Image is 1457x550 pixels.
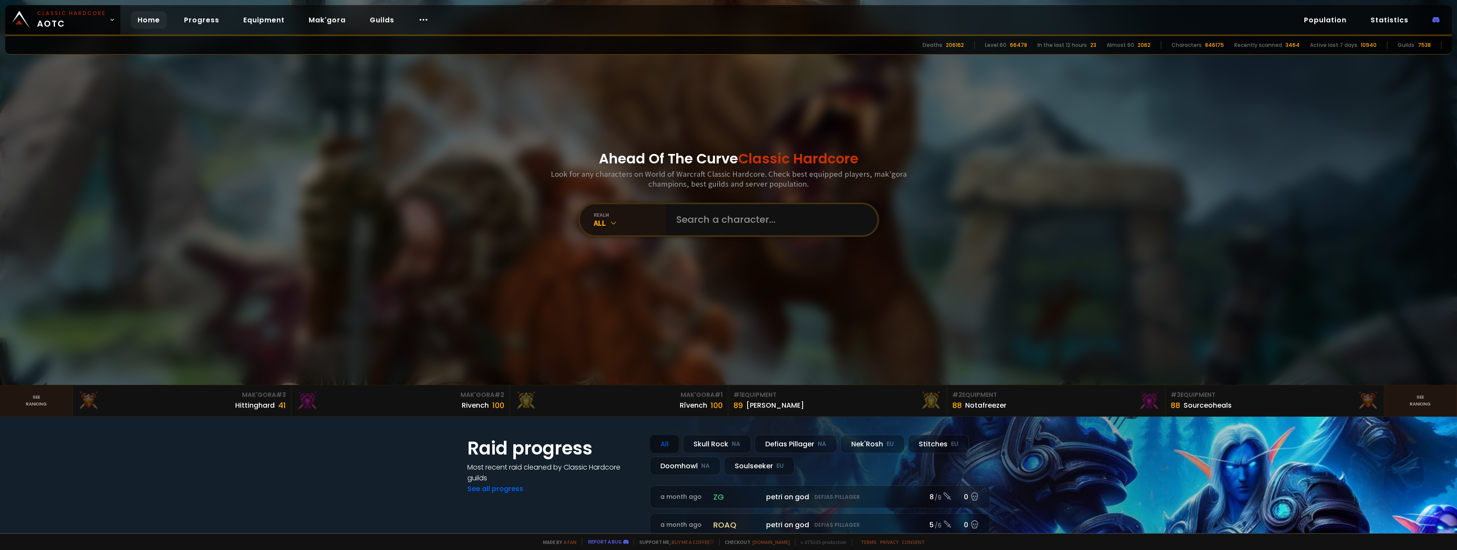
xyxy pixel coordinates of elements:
a: a month agoroaqpetri on godDefias Pillager5 /60 [650,513,990,536]
div: Doomhowl [650,457,721,475]
div: 41 [278,399,286,411]
a: Classic HardcoreAOTC [5,5,120,34]
div: Notafreezer [965,400,1006,411]
div: Defias Pillager [755,435,837,453]
div: Soulseeker [724,457,794,475]
input: Search a character... [671,204,867,235]
h1: Raid progress [467,435,639,462]
a: a month agozgpetri on godDefias Pillager8 /90 [650,485,990,508]
a: Buy me a coffee [672,539,714,545]
a: Mak'Gora#3Hittinghard41 [73,385,291,416]
span: # 1 [715,390,723,399]
div: Hittinghard [235,400,275,411]
div: All [594,218,666,228]
a: Terms [861,539,877,545]
a: Population [1297,11,1353,29]
div: 100 [711,399,723,411]
div: Skull Rock [683,435,751,453]
div: Rîvench [680,400,707,411]
small: NA [732,440,740,449]
div: 3464 [1285,41,1300,49]
div: Rivench [462,400,489,411]
span: Classic Hardcore [738,149,859,168]
a: Guilds [363,11,401,29]
div: Equipment [1171,390,1378,399]
a: #1Equipment89[PERSON_NAME] [728,385,947,416]
div: 206162 [946,41,964,49]
div: Nek'Rosh [840,435,905,453]
span: AOTC [37,9,106,30]
a: Statistics [1364,11,1415,29]
div: 2062 [1138,41,1150,49]
div: 100 [492,399,504,411]
div: realm [594,212,666,218]
small: EU [886,440,894,449]
span: Made by [538,539,577,545]
a: See all progress [467,484,523,494]
div: 23 [1090,41,1096,49]
span: # 2 [952,390,962,399]
div: All [650,435,679,453]
a: [DOMAIN_NAME] [752,539,790,545]
a: Progress [177,11,226,29]
a: Report a bug [588,538,622,545]
div: 89 [733,399,743,411]
small: NA [701,462,710,470]
a: #2Equipment88Notafreezer [947,385,1166,416]
div: Recently scanned [1234,41,1282,49]
small: NA [818,440,826,449]
a: Consent [902,539,925,545]
a: Mak'Gora#2Rivench100 [291,385,510,416]
span: # 3 [1171,390,1181,399]
a: Mak'gora [302,11,353,29]
a: Mak'Gora#1Rîvench100 [510,385,728,416]
div: Level 60 [985,41,1006,49]
div: Almost 60 [1107,41,1134,49]
small: EU [951,440,958,449]
div: Deaths [923,41,942,49]
h4: Most recent raid cleaned by Classic Hardcore guilds [467,462,639,483]
div: 66478 [1010,41,1027,49]
div: Mak'Gora [297,390,504,399]
div: [PERSON_NAME] [746,400,804,411]
div: 846175 [1205,41,1224,49]
small: EU [776,462,784,470]
span: Checkout [719,539,790,545]
span: # 2 [494,390,504,399]
div: Equipment [952,390,1160,399]
div: Mak'Gora [515,390,723,399]
div: Stitches [908,435,969,453]
div: Active last 7 days [1310,41,1357,49]
a: Privacy [880,539,899,545]
span: # 1 [733,390,742,399]
h3: Look for any characters on World of Warcraft Classic Hardcore. Check best equipped players, mak'g... [547,169,910,189]
span: v. d752d5 - production [795,539,847,545]
small: Classic Hardcore [37,9,106,17]
div: 10940 [1361,41,1377,49]
a: Equipment [236,11,291,29]
div: Guilds [1398,41,1414,49]
a: Home [131,11,167,29]
div: 88 [952,399,962,411]
div: Equipment [733,390,941,399]
div: Sourceoheals [1184,400,1232,411]
div: 88 [1171,399,1180,411]
div: 7538 [1418,41,1431,49]
div: Characters [1172,41,1202,49]
a: Seeranking [1384,385,1457,416]
a: #3Equipment88Sourceoheals [1166,385,1384,416]
div: Mak'Gora [78,390,285,399]
span: Support me, [634,539,714,545]
span: # 3 [276,390,286,399]
div: In the last 12 hours [1037,41,1087,49]
h1: Ahead Of The Curve [599,148,859,169]
a: a fan [564,539,577,545]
